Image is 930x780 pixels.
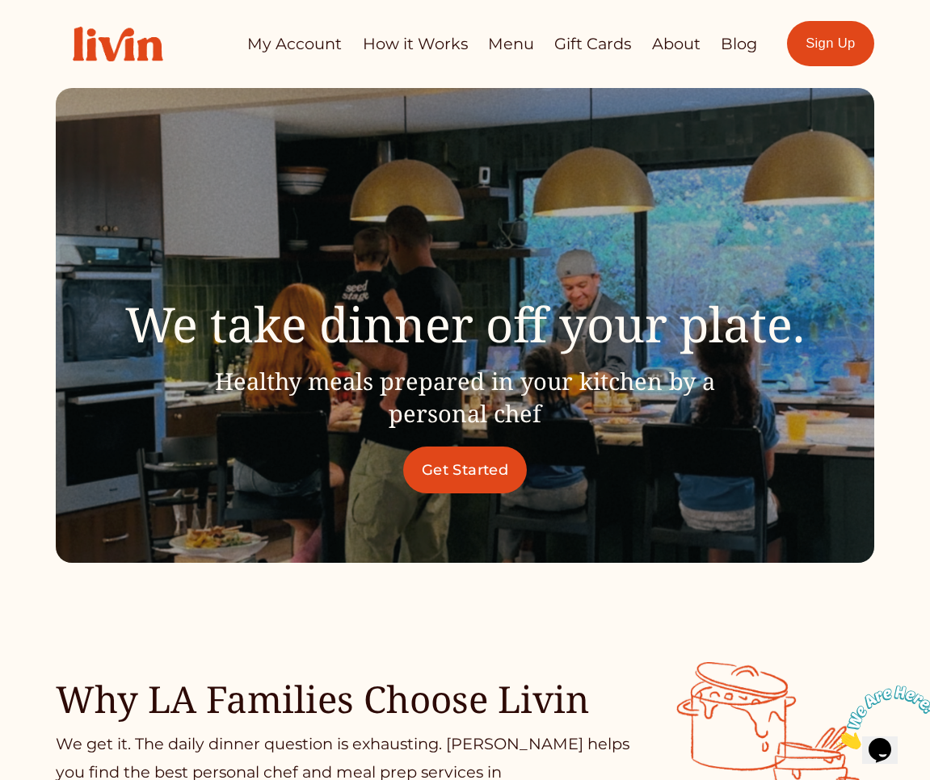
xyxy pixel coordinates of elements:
[787,21,874,66] a: Sign Up
[554,28,631,60] a: Gift Cards
[403,447,528,493] a: Get Started
[56,10,180,79] img: Livin
[215,365,715,429] span: Healthy meals prepared in your kitchen by a personal chef
[830,679,930,756] iframe: chat widget
[247,28,342,60] a: My Account
[721,28,757,60] a: Blog
[125,291,805,356] span: We take dinner off your plate.
[6,6,107,70] img: Chat attention grabber
[652,28,701,60] a: About
[488,28,534,60] a: Menu
[363,28,468,60] a: How it Works
[56,675,633,723] h2: Why LA Families Choose Livin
